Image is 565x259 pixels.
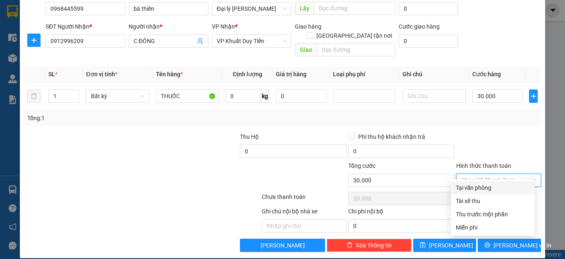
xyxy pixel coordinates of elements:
div: Người nhận [129,22,208,31]
input: Dọc đường [317,43,395,56]
div: Miễn phí [456,223,529,232]
input: Nhập ghi chú [262,219,347,232]
div: Tài xế thu [456,196,529,206]
button: plus [529,90,538,103]
span: kg [261,90,269,103]
span: [GEOGRAPHIC_DATA] tận nơi [313,31,395,40]
div: Ghi chú nội bộ nhà xe [262,207,347,219]
span: save [420,242,426,249]
span: Định lượng [233,71,262,77]
label: Hình thức thanh toán [456,162,511,169]
button: delete [27,90,41,103]
button: printer[PERSON_NAME] và In [478,239,541,252]
span: user-add [197,38,203,44]
span: plus [28,37,40,44]
button: save[PERSON_NAME] [413,239,476,252]
input: Cước lấy hàng [399,2,458,15]
span: Xóa Thông tin [356,241,392,250]
input: 0 [276,90,326,103]
span: Đơn vị tính [86,71,117,77]
div: SĐT Người Nhận [45,22,125,31]
button: plus [27,34,41,47]
th: Ghi chú [399,66,469,82]
span: Giao hàng [295,23,321,30]
span: VP Nhận [212,23,235,30]
span: plus [529,93,537,99]
span: Giao [295,43,317,56]
span: VP Khuất Duy Tiến [217,35,287,47]
div: Chi phí nội bộ [348,207,455,219]
span: Lấy [295,2,314,15]
span: Phí thu hộ khách nhận trả [355,132,429,141]
span: Tổng cước [348,162,376,169]
button: [PERSON_NAME] [240,239,325,252]
label: Cước giao hàng [399,23,440,30]
span: [PERSON_NAME] [261,241,305,250]
button: deleteXóa Thông tin [327,239,412,252]
span: SL [48,71,55,77]
span: [PERSON_NAME] và In [493,241,551,250]
input: Dọc đường [314,2,395,15]
input: Cước giao hàng [399,34,458,48]
span: Tên hàng [156,71,183,77]
span: Bất kỳ [91,90,144,102]
div: Thu trước một phần [456,210,529,219]
th: Loại phụ phí [330,66,399,82]
div: Tại văn phòng [456,183,529,192]
div: Tổng: 1 [27,114,219,123]
input: VD: Bàn, Ghế [156,90,219,103]
span: printer [484,242,490,249]
span: Đại lý Nghi Hải [217,2,287,15]
input: Ghi Chú [402,90,465,103]
span: Giá trị hàng [276,71,306,77]
span: [PERSON_NAME] [429,241,473,250]
div: Chưa thanh toán [261,192,347,207]
span: delete [347,242,352,249]
span: Cước hàng [472,71,501,77]
span: Thu Hộ [240,133,259,140]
